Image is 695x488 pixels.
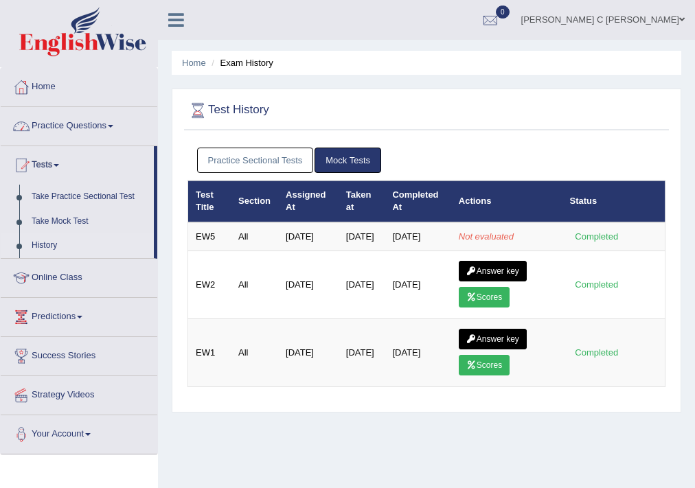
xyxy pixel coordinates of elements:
td: [DATE] [339,319,385,387]
th: Test Title [188,181,231,222]
li: Exam History [208,56,273,69]
em: Not evaluated [459,231,514,242]
th: Completed At [385,181,451,222]
td: [DATE] [278,222,339,251]
a: Scores [459,287,510,307]
td: EW5 [188,222,231,251]
td: All [231,319,278,387]
td: EW1 [188,319,231,387]
a: Answer key [459,261,527,281]
a: Take Mock Test [25,209,154,234]
th: Status [562,181,665,222]
a: Tests [1,146,154,181]
a: Scores [459,355,510,375]
a: Take Practice Sectional Test [25,185,154,209]
th: Section [231,181,278,222]
a: Strategy Videos [1,376,157,410]
a: Mock Tests [315,148,381,173]
a: History [25,233,154,258]
td: [DATE] [339,222,385,251]
td: [DATE] [385,251,451,319]
td: All [231,222,278,251]
a: Answer key [459,329,527,349]
td: [DATE] [339,251,385,319]
a: Practice Sectional Tests [197,148,314,173]
td: All [231,251,278,319]
span: 0 [496,5,510,19]
td: [DATE] [385,319,451,387]
td: [DATE] [278,251,339,319]
a: Home [182,58,206,68]
div: Completed [570,229,624,244]
a: Success Stories [1,337,157,371]
th: Actions [451,181,562,222]
th: Taken at [339,181,385,222]
div: Completed [570,345,624,360]
a: Predictions [1,298,157,332]
a: Your Account [1,415,157,450]
td: EW2 [188,251,231,319]
div: Completed [570,277,624,292]
th: Assigned At [278,181,339,222]
h2: Test History [187,100,484,121]
a: Practice Questions [1,107,157,141]
a: Online Class [1,259,157,293]
a: Home [1,68,157,102]
td: [DATE] [385,222,451,251]
td: [DATE] [278,319,339,387]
